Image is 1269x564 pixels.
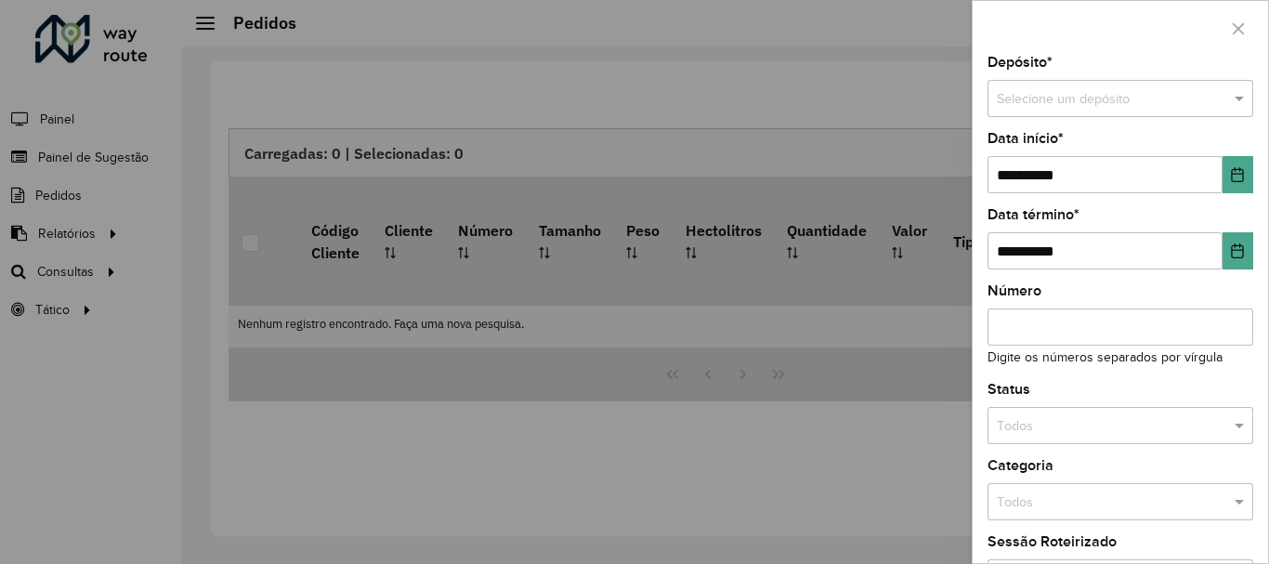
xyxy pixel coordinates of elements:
button: Choose Date [1223,156,1253,193]
button: Choose Date [1223,232,1253,269]
label: Sessão Roteirizado [988,531,1117,553]
small: Digite os números separados por vírgula [988,350,1223,364]
label: Status [988,378,1030,400]
label: Categoria [988,454,1053,477]
label: Depósito [988,51,1053,73]
label: Número [988,280,1041,302]
label: Data início [988,127,1064,150]
label: Data término [988,203,1079,226]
